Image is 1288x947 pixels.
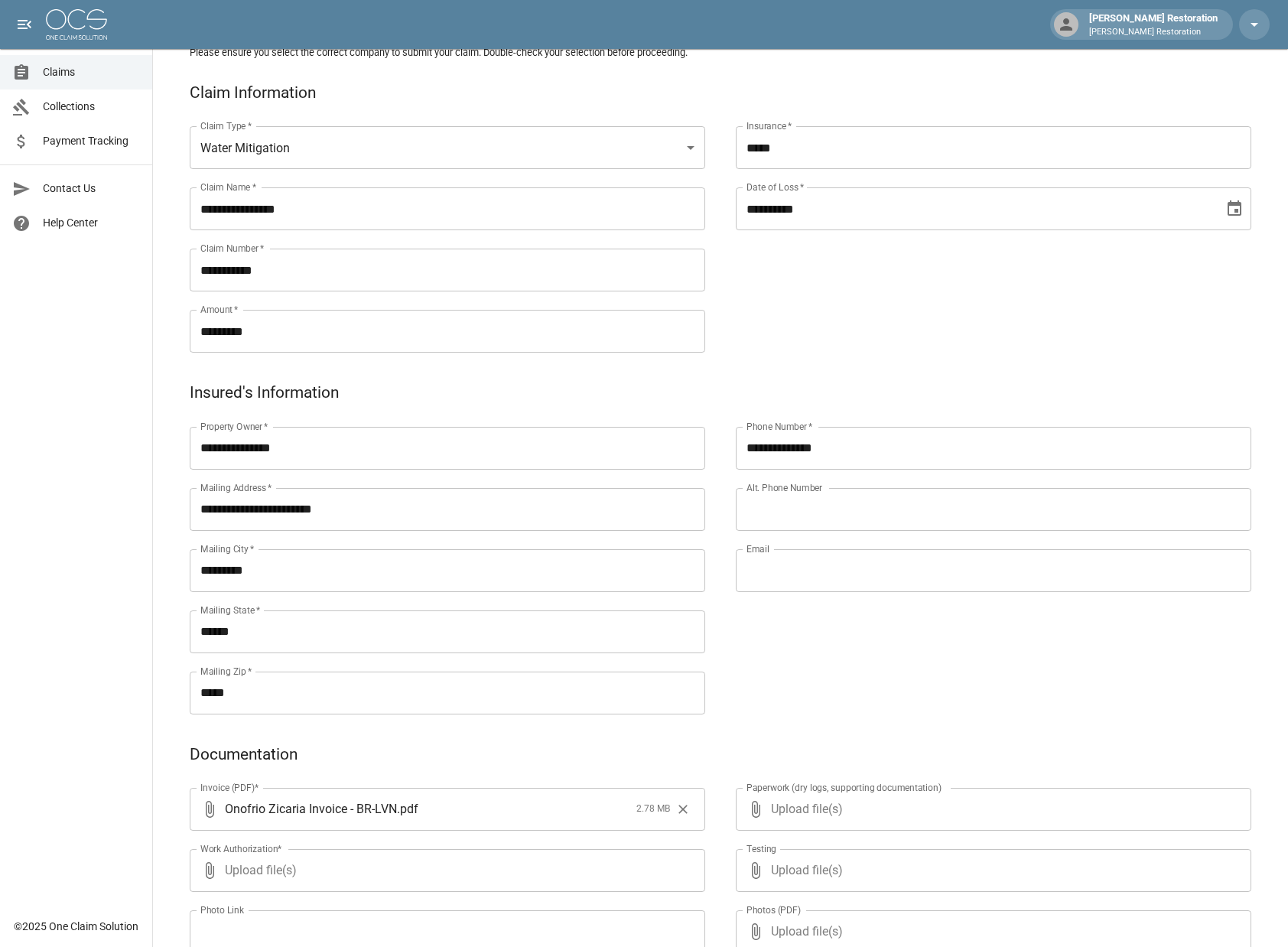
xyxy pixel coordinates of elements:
[397,800,418,818] span: . pdf
[746,903,801,916] label: Photos (PDF)
[746,181,804,194] label: Date of Loss
[746,420,812,433] label: Phone Number
[43,215,140,231] span: Help Center
[200,665,252,678] label: Mailing Zip
[746,119,792,132] label: Insurance
[200,481,272,494] label: Mailing Address
[9,9,40,40] button: open drawer
[190,46,1251,59] h5: Please ensure you select the correct company to submit your claim. Double-check your selection be...
[746,842,776,855] label: Testing
[200,781,259,794] label: Invoice (PDF)*
[225,849,664,892] span: Upload file(s)
[46,9,107,40] img: ocs-logo-white-transparent.png
[43,133,140,149] span: Payment Tracking
[771,788,1210,831] span: Upload file(s)
[200,903,244,916] label: Photo Link
[200,542,255,555] label: Mailing City
[200,119,252,132] label: Claim Type
[746,781,942,794] label: Paperwork (dry logs, supporting documentation)
[200,604,260,617] label: Mailing State
[200,181,256,194] label: Claim Name
[1083,11,1224,38] div: [PERSON_NAME] Restoration
[43,64,140,80] span: Claims
[636,802,670,817] span: 2.78 MB
[672,798,694,821] button: Clear
[1219,194,1250,224] button: Choose date, selected date is Sep 23, 2025
[43,99,140,115] span: Collections
[14,919,138,934] div: © 2025 One Claim Solution
[771,849,1210,892] span: Upload file(s)
[200,303,239,316] label: Amount
[200,242,264,255] label: Claim Number
[200,420,268,433] label: Property Owner
[190,126,705,169] div: Water Mitigation
[43,181,140,197] span: Contact Us
[1089,26,1218,39] p: [PERSON_NAME] Restoration
[200,842,282,855] label: Work Authorization*
[746,542,769,555] label: Email
[746,481,822,494] label: Alt. Phone Number
[225,800,397,818] span: Onofrio Zicaria Invoice - BR-LVN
